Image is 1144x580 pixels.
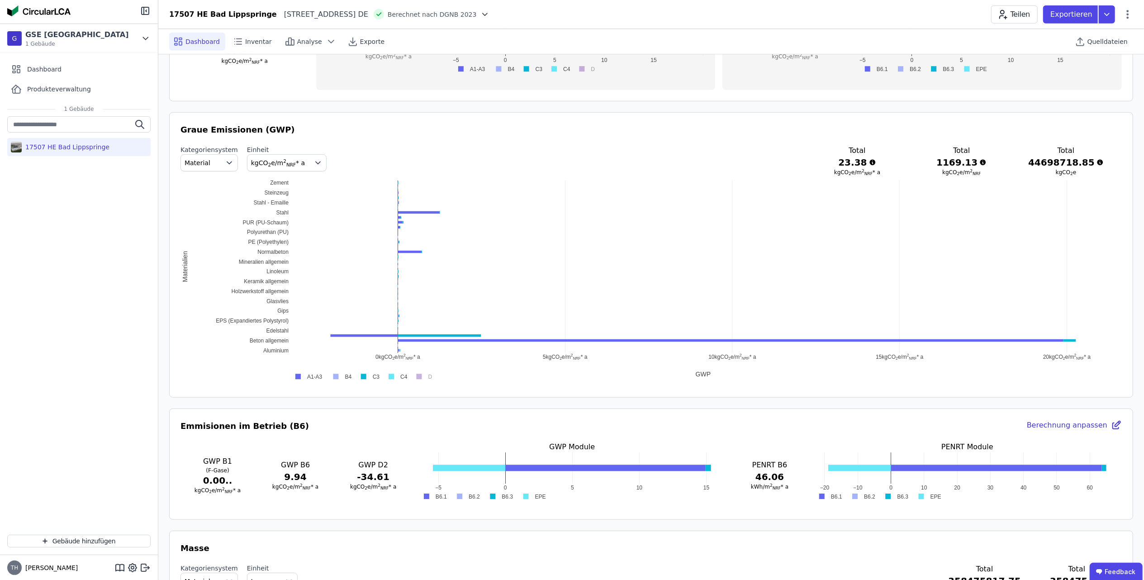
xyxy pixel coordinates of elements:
[734,460,806,471] h3: PENRT B6
[734,471,806,483] h3: 46.06
[772,53,818,60] span: kgCO e/m * a
[180,542,1122,555] h3: Masse
[25,29,129,40] div: GSE [GEOGRAPHIC_DATA]
[195,487,241,494] span: kgCO e/m * a
[225,490,233,494] sub: NRF
[251,159,305,166] span: kgCO e/m * a
[11,565,18,570] span: TH
[297,37,322,46] span: Analyse
[180,456,255,467] h3: GWP B1
[7,535,151,547] button: Gebäude hinzufügen
[924,156,999,169] h3: 1169.13
[820,156,895,169] h3: 23.38
[380,486,389,490] sub: NRF
[247,154,327,171] button: kgCO2e/m2NRF* a
[991,5,1038,24] button: Teilen
[180,145,238,154] label: Kategoriensystem
[245,37,272,46] span: Inventar
[418,442,726,452] h3: GWP Module
[222,58,268,64] span: kgCO e/m * a
[7,31,22,46] div: G
[286,162,296,167] sub: NRF
[1028,156,1104,169] h3: 44698718.85
[222,487,225,491] sup: 2
[948,564,1021,575] h3: Total
[787,56,789,60] sub: 2
[27,65,62,74] span: Dashboard
[252,60,260,65] sub: NRF
[834,169,880,176] span: kgCO e/m * a
[180,564,238,573] label: Kategoriensystem
[258,460,332,471] h3: GWP B6
[396,56,404,60] sub: NRF
[22,563,78,572] span: [PERSON_NAME]
[1028,145,1104,156] h3: Total
[380,56,383,60] sub: 2
[813,442,1122,452] h3: PENRT Module
[336,471,410,483] h3: -34.61
[1050,9,1094,20] p: Exportieren
[800,53,802,57] sup: 2
[185,37,220,46] span: Dashboard
[864,171,873,176] sub: NRF
[360,37,384,46] span: Exporte
[773,486,781,490] sub: NRF
[185,158,210,167] span: Material
[300,483,303,488] sup: 2
[180,154,238,171] button: Material
[180,467,255,474] h4: (F-Gase)
[1050,564,1104,575] h3: Total
[258,471,332,483] h3: 9.94
[303,486,311,490] sub: NRF
[942,169,981,176] span: kgCO e/m
[180,420,309,433] h3: Emmisionen im Betrieb (B6)
[287,486,290,490] sub: 2
[973,171,981,176] sub: NRF
[862,169,864,173] sup: 2
[366,53,412,60] span: kgCO e/m * a
[268,162,271,167] sub: 2
[209,490,212,494] sub: 2
[277,9,368,20] div: [STREET_ADDRESS] DE
[1070,171,1073,176] sub: 2
[283,158,286,164] sup: 2
[1027,420,1122,433] div: Berechnung anpassen
[11,140,22,154] img: 17507 HE Bad Lippspringe
[247,564,298,573] label: Einheit
[336,460,410,471] h3: GWP D2
[1056,169,1077,176] span: kgCO e
[924,145,999,156] h3: Total
[388,10,477,19] span: Berechnet nach DGNB 2023
[957,171,960,176] sub: 2
[169,9,277,20] div: 17507 HE Bad Lippspringe
[247,145,327,154] label: Einheit
[25,40,129,48] span: 1 Gebäude
[27,85,91,94] span: Produkteverwaltung
[378,483,380,488] sup: 2
[55,105,103,113] span: 1 Gebäude
[249,57,252,62] sup: 2
[350,484,396,490] span: kgCO e/m * a
[849,171,851,176] sub: 2
[22,143,109,152] div: 17507 HE Bad Lippspringe
[180,124,1122,136] h3: Graue Emissionen (GWP)
[970,169,973,173] sup: 2
[365,486,367,490] sub: 2
[7,5,71,16] img: Concular
[751,484,788,490] span: kWh/m * a
[236,60,239,65] sub: 2
[1087,37,1128,46] span: Quelldateien
[770,483,773,488] sup: 2
[272,484,318,490] span: kgCO e/m * a
[802,56,811,60] sub: NRF
[203,474,233,487] div: 0.00..
[820,145,895,156] h3: Total
[393,53,396,57] sup: 2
